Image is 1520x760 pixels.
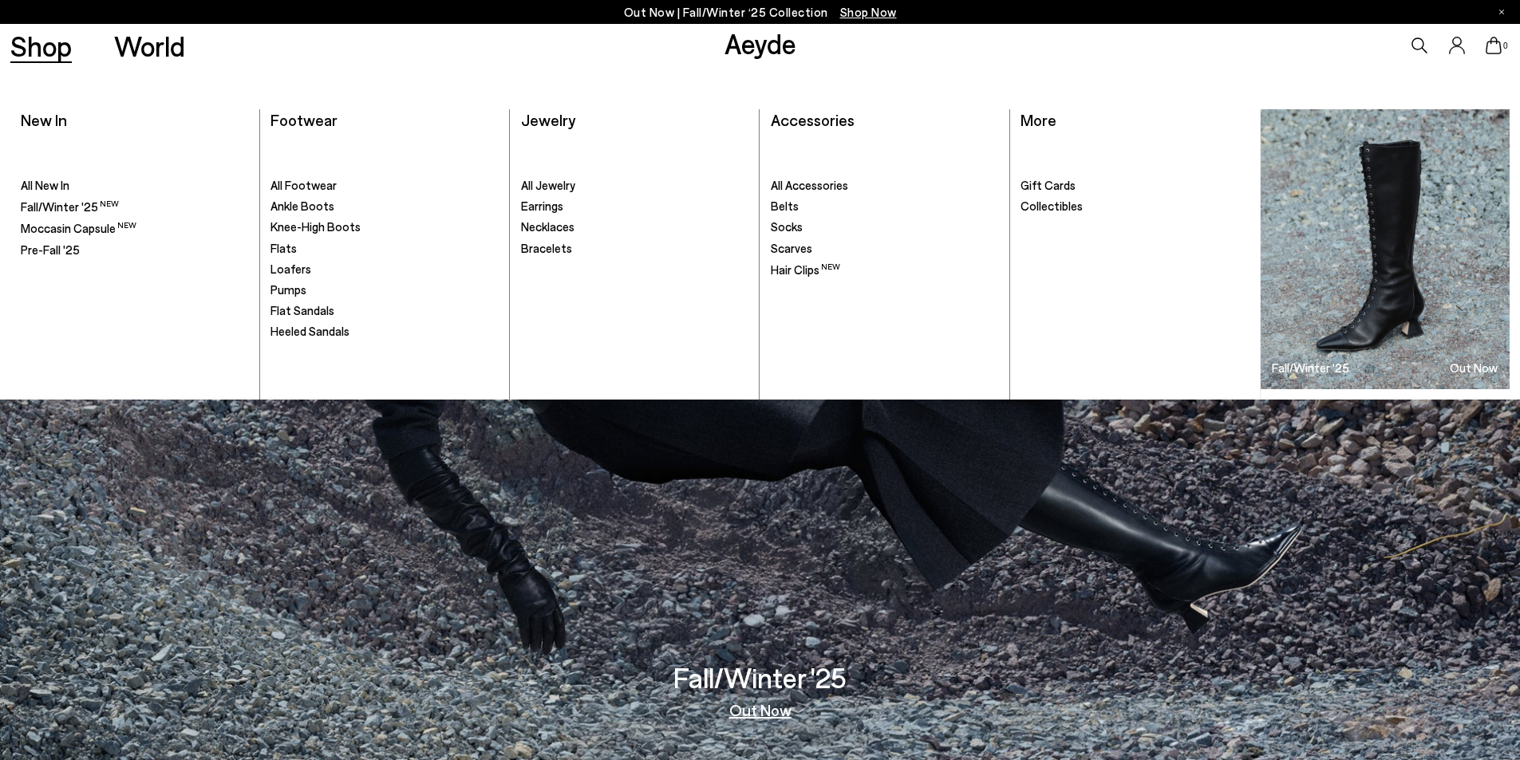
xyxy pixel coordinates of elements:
[1502,41,1510,50] span: 0
[270,110,338,129] a: Footwear
[21,199,119,214] span: Fall/Winter '25
[771,219,999,235] a: Socks
[1021,199,1083,213] span: Collectibles
[270,219,499,235] a: Knee-High Boots
[1450,362,1498,374] h3: Out Now
[1021,178,1250,194] a: Gift Cards
[270,262,311,276] span: Loafers
[771,178,848,192] span: All Accessories
[771,241,999,257] a: Scarves
[673,664,847,691] h3: Fall/Winter '25
[21,221,136,235] span: Moccasin Capsule
[1261,109,1510,389] img: Group_1295_900x.jpg
[270,324,349,338] span: Heeled Sandals
[771,199,799,213] span: Belts
[521,178,749,194] a: All Jewelry
[21,178,69,192] span: All New In
[521,219,574,234] span: Necklaces
[270,199,499,215] a: Ankle Boots
[771,199,999,215] a: Belts
[521,241,749,257] a: Bracelets
[270,262,499,278] a: Loafers
[270,219,361,234] span: Knee-High Boots
[270,303,499,319] a: Flat Sandals
[771,241,812,255] span: Scarves
[729,702,792,718] a: Out Now
[270,282,499,298] a: Pumps
[1021,199,1250,215] a: Collectibles
[1486,37,1502,54] a: 0
[771,110,855,129] a: Accessories
[1021,110,1056,129] a: More
[270,241,297,255] span: Flats
[270,199,334,213] span: Ankle Boots
[21,220,249,237] a: Moccasin Capsule
[771,262,840,277] span: Hair Clips
[10,32,72,60] a: Shop
[270,303,334,317] span: Flat Sandals
[840,5,897,19] span: Navigate to /collections/new-in
[521,199,563,213] span: Earrings
[521,219,749,235] a: Necklaces
[521,110,575,129] a: Jewelry
[771,219,803,234] span: Socks
[114,32,185,60] a: World
[521,199,749,215] a: Earrings
[1272,362,1349,374] h3: Fall/Winter '25
[771,178,999,194] a: All Accessories
[21,110,67,129] a: New In
[270,178,499,194] a: All Footwear
[270,282,306,297] span: Pumps
[21,199,249,215] a: Fall/Winter '25
[521,178,575,192] span: All Jewelry
[1261,109,1510,389] a: Fall/Winter '25 Out Now
[21,178,249,194] a: All New In
[771,262,999,278] a: Hair Clips
[724,26,796,60] a: Aeyde
[270,241,499,257] a: Flats
[270,324,499,340] a: Heeled Sandals
[21,242,80,257] span: Pre-Fall '25
[521,241,572,255] span: Bracelets
[1021,178,1076,192] span: Gift Cards
[624,2,897,22] p: Out Now | Fall/Winter ‘25 Collection
[270,178,337,192] span: All Footwear
[21,242,249,258] a: Pre-Fall '25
